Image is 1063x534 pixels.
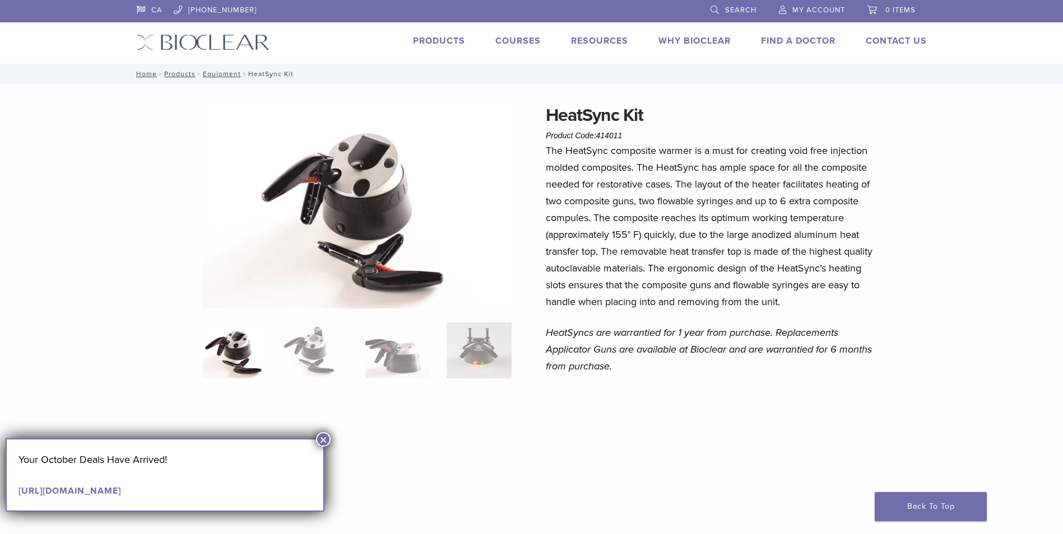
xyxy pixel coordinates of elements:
a: Resources [571,35,628,46]
a: Contact Us [866,35,927,46]
span: 414011 [596,131,623,140]
img: HeatSync Kit - Image 4 [447,322,511,378]
a: Products [164,70,196,78]
img: HeatSync Kit-4 [202,102,512,308]
a: Courses [495,35,541,46]
a: Why Bioclear [658,35,731,46]
nav: HeatSync Kit [128,64,935,84]
span: / [241,71,248,77]
span: / [196,71,203,77]
a: Find A Doctor [761,35,835,46]
span: Search [725,6,756,15]
span: My Account [792,6,845,15]
span: Product Code: [546,131,622,140]
h1: HeatSync Kit [546,102,875,129]
button: Close [316,432,331,447]
img: Bioclear [137,34,270,50]
a: Products [413,35,465,46]
a: Back To Top [875,492,987,521]
p: Your October Deals Have Arrived! [18,451,312,468]
img: HeatSync Kit - Image 3 [365,322,430,378]
span: 0 items [885,6,916,15]
p: The HeatSync composite warmer is a must for creating void free injection molded composites. The H... [546,142,875,310]
a: Equipment [203,70,241,78]
a: [URL][DOMAIN_NAME] [18,485,121,496]
a: Home [133,70,157,78]
img: HeatSync Kit - Image 2 [284,322,348,378]
img: HeatSync-Kit-4-324x324.jpg [202,322,267,378]
em: HeatSyncs are warrantied for 1 year from purchase. Replacements Applicator Guns are available at ... [546,326,872,372]
span: / [157,71,164,77]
